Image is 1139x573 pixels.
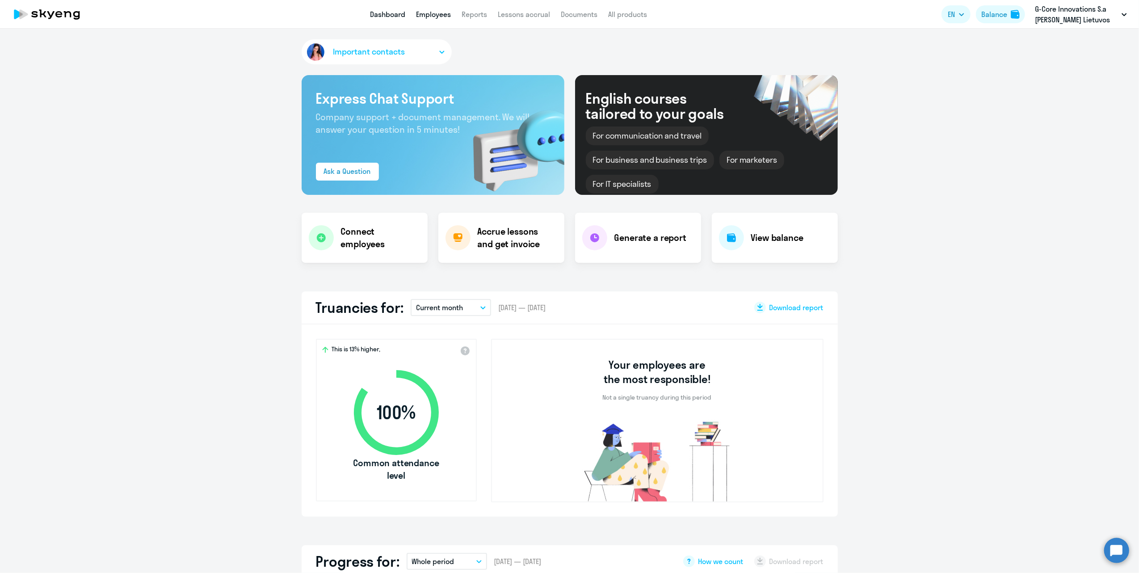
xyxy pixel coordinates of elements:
div: For IT specialists [586,175,659,194]
a: Reports [462,10,487,19]
span: This is 13% higher, [332,345,381,356]
h3: Express Chat Support [316,89,550,107]
img: bg-img [460,94,564,195]
h4: Generate a report [614,232,686,244]
img: no-truants [567,419,747,501]
p: Whole period [412,556,454,567]
span: EN [948,9,955,20]
div: Ask a Question [324,166,371,177]
p: G-Core Innovations S.a [PERSON_NAME] Lietuvos filialas, G-core [1035,4,1118,25]
button: Whole period [407,553,487,570]
button: Ask a Question [316,163,379,181]
span: [DATE] — [DATE] [498,303,546,312]
p: Current month [416,302,463,313]
div: Balance [981,9,1007,20]
img: balance [1011,10,1020,19]
span: Common attendance level [345,457,448,482]
a: Dashboard [370,10,405,19]
h4: Accrue lessons and get invoice [478,225,555,250]
span: Download report [769,303,824,312]
span: How we count [698,556,744,566]
a: Employees [416,10,451,19]
span: Company support + document management. We will answer your question in 5 minutes! [316,111,530,135]
button: Current month [411,299,491,316]
span: [DATE] — [DATE] [494,556,542,566]
div: English courses tailored to your goals [586,91,739,121]
img: avatar [305,42,326,63]
a: Lessons accrual [498,10,550,19]
p: Not a single truancy during this period [603,393,712,401]
button: G-Core Innovations S.a [PERSON_NAME] Lietuvos filialas, G-core [1030,4,1131,25]
button: EN [941,5,971,23]
a: All products [608,10,647,19]
h2: Truancies for: [316,299,404,316]
div: For business and business trips [586,151,714,169]
a: Documents [561,10,597,19]
h2: Progress for: [316,552,399,570]
h4: Connect employees [341,225,420,250]
button: Balancebalance [976,5,1025,23]
div: For communication and travel [586,126,709,145]
span: 100 % [345,402,448,423]
h3: Your employees are the most responsible! [600,358,715,386]
button: Important contacts [302,39,452,64]
div: For marketers [719,151,784,169]
span: Important contacts [333,46,405,58]
h4: View balance [751,232,803,244]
